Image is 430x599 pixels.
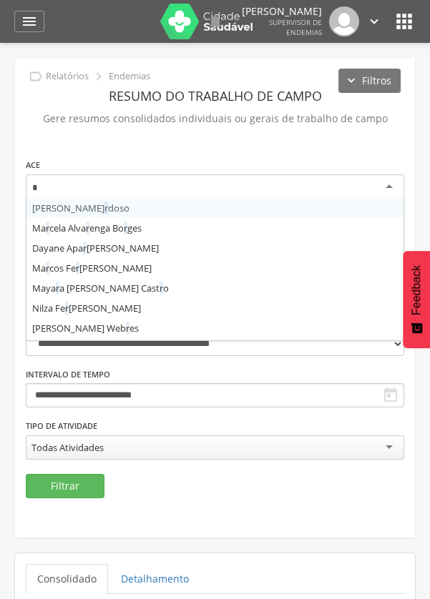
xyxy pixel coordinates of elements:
[382,387,399,404] i: 
[26,109,404,129] p: Gere resumos consolidados individuais ou gerais de trabalho de campo
[46,71,89,82] p: Relatórios
[28,69,44,84] i: 
[160,282,163,294] span: r
[65,302,69,315] span: r
[403,251,430,348] button: Feedback - Mostrar pesquisa
[109,71,150,82] p: Endemias
[26,474,104,498] button: Filtrar
[393,10,416,33] i: 
[26,159,40,171] label: ACE
[126,322,130,335] span: r
[104,202,108,214] span: r
[31,441,104,454] div: Todas Atividades
[366,6,382,36] a: 
[26,564,108,594] a: Consolidado
[366,14,382,29] i: 
[26,278,404,298] div: Maya a [PERSON_NAME] Cast o
[26,218,404,238] div: Ma cela Alva enga Bo ges
[207,6,224,36] a: 
[56,282,59,294] span: r
[269,17,322,37] span: Supervisor de Endemias
[207,13,224,30] i: 
[76,262,79,274] span: r
[83,242,87,254] span: r
[26,198,404,218] div: [PERSON_NAME] doso
[26,369,110,380] label: Intervalo de Tempo
[124,222,127,234] span: r
[26,258,404,278] div: Ma cos Fe [PERSON_NAME]
[86,222,89,234] span: r
[46,262,49,274] span: r
[91,69,107,84] i: 
[338,69,401,93] button: Filtros
[242,6,322,16] p: [PERSON_NAME]
[26,420,97,432] label: Tipo de Atividade
[410,265,423,315] span: Feedback
[46,222,49,234] span: r
[26,238,404,258] div: Dayane Apa [PERSON_NAME]
[26,318,404,338] div: [PERSON_NAME] Web es
[109,564,200,594] a: Detalhamento
[26,83,404,109] header: Resumo do Trabalho de Campo
[26,298,404,318] div: Nilza Fe [PERSON_NAME]
[26,338,404,358] div: Guilhe me de Mou a Ma tins
[21,13,38,30] i: 
[14,11,44,32] a: 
